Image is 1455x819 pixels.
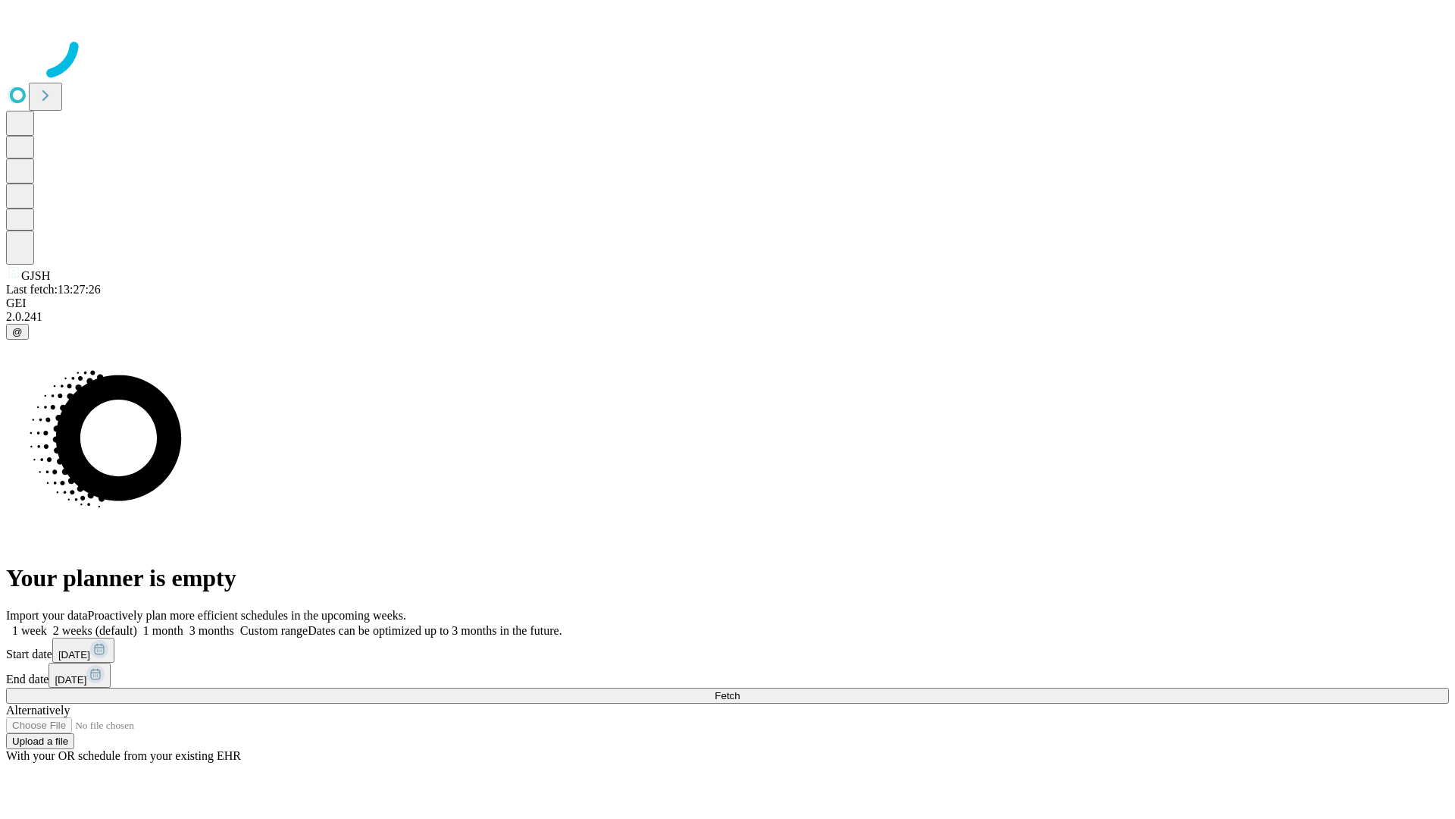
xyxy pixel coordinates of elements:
[6,663,1449,688] div: End date
[6,733,74,749] button: Upload a file
[6,283,101,296] span: Last fetch: 13:27:26
[12,326,23,337] span: @
[6,638,1449,663] div: Start date
[52,638,114,663] button: [DATE]
[88,609,406,622] span: Proactively plan more efficient schedules in the upcoming weeks.
[6,310,1449,324] div: 2.0.241
[240,624,308,637] span: Custom range
[48,663,111,688] button: [DATE]
[6,688,1449,704] button: Fetch
[189,624,234,637] span: 3 months
[58,649,90,661] span: [DATE]
[6,297,1449,310] div: GEI
[12,624,47,637] span: 1 week
[308,624,562,637] span: Dates can be optimized up to 3 months in the future.
[143,624,183,637] span: 1 month
[6,749,241,762] span: With your OR schedule from your existing EHR
[55,674,86,686] span: [DATE]
[6,324,29,340] button: @
[6,609,88,622] span: Import your data
[21,269,50,282] span: GJSH
[6,564,1449,592] h1: Your planner is empty
[6,704,70,717] span: Alternatively
[715,690,740,701] span: Fetch
[53,624,137,637] span: 2 weeks (default)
